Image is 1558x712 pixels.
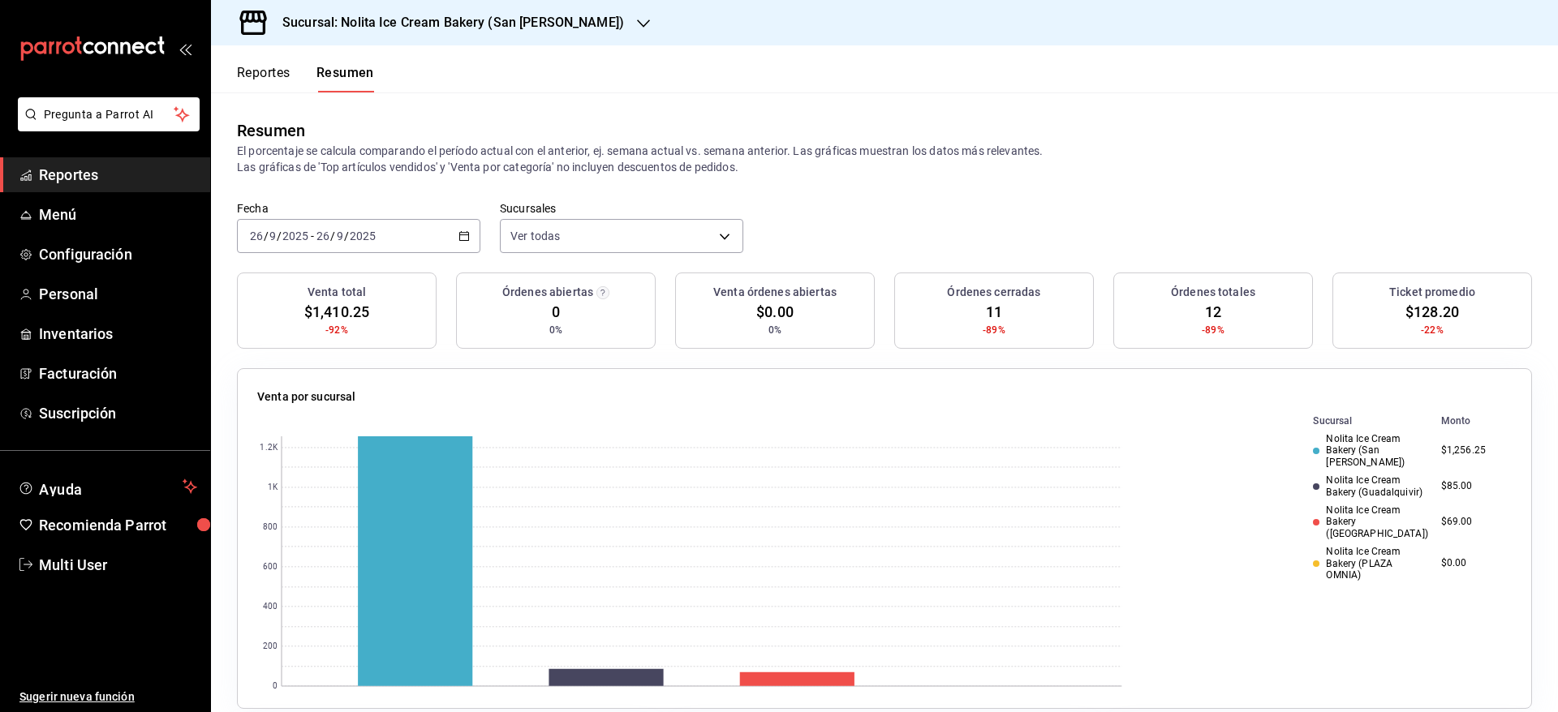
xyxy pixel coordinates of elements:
span: Sugerir nueva función [19,688,197,706]
span: Menú [39,204,197,225]
div: Nolita Ice Cream Bakery (San [PERSON_NAME]) [1313,433,1427,468]
span: Ayuda [39,477,176,496]
label: Sucursales [500,203,743,214]
h3: Sucursal: Nolita Ice Cream Bakery (San [PERSON_NAME]) [269,13,624,32]
div: Resumen [237,118,305,143]
td: $69.00 [1435,501,1512,543]
span: Inventarios [39,323,197,345]
text: 1K [268,483,278,492]
td: $0.00 [1435,543,1512,584]
h3: Órdenes totales [1171,284,1255,301]
span: $0.00 [756,301,794,323]
span: -22% [1421,323,1444,337]
span: -92% [325,323,348,337]
span: Facturación [39,362,197,384]
input: -- [269,229,277,242]
div: Nolita Ice Cream Bakery (PLAZA OMNIA) [1313,546,1427,581]
span: 0% [549,323,562,337]
input: -- [249,229,264,242]
button: open_drawer_menu [179,42,192,55]
text: 0 [273,682,278,691]
div: Nolita Ice Cream Bakery ([GEOGRAPHIC_DATA]) [1313,504,1427,539]
span: 12 [1205,301,1221,323]
span: Multi User [39,554,197,576]
h3: Órdenes abiertas [502,284,593,301]
button: Reportes [237,65,291,92]
span: Configuración [39,243,197,265]
h3: Órdenes cerradas [947,284,1040,301]
span: -89% [1202,323,1224,337]
button: Resumen [316,65,374,92]
span: Personal [39,283,197,305]
h3: Ticket promedio [1389,284,1475,301]
div: Nolita Ice Cream Bakery (Guadalquivir) [1313,474,1427,498]
td: $1,256.25 [1435,430,1512,471]
span: Pregunta a Parrot AI [44,106,174,123]
h3: Venta órdenes abiertas [713,284,837,301]
span: $128.20 [1405,301,1459,323]
span: / [344,229,349,242]
label: Fecha [237,203,480,214]
span: 0% [768,323,781,337]
text: 200 [263,642,278,651]
span: -89% [983,323,1005,337]
th: Sucursal [1287,412,1434,430]
input: -- [336,229,344,242]
span: Recomienda Parrot [39,514,197,536]
input: ---- [349,229,377,242]
span: 11 [986,301,1002,323]
span: / [277,229,282,242]
p: El porcentaje se calcula comparando el período actual con el anterior, ej. semana actual vs. sema... [237,143,1532,175]
text: 800 [263,523,278,532]
span: $1,410.25 [304,301,369,323]
text: 400 [263,603,278,611]
span: Ver todas [510,228,560,244]
h3: Venta total [308,284,366,301]
input: -- [316,229,330,242]
span: / [330,229,335,242]
text: 600 [263,563,278,572]
a: Pregunta a Parrot AI [11,118,200,135]
span: - [311,229,314,242]
div: navigation tabs [237,65,374,92]
input: ---- [282,229,309,242]
text: 1.2K [260,444,278,453]
td: $85.00 [1435,471,1512,501]
span: / [264,229,269,242]
span: Reportes [39,164,197,186]
p: Venta por sucursal [257,388,355,405]
button: Pregunta a Parrot AI [18,97,200,131]
th: Monto [1435,412,1512,430]
span: 0 [552,301,560,323]
span: Suscripción [39,402,197,424]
